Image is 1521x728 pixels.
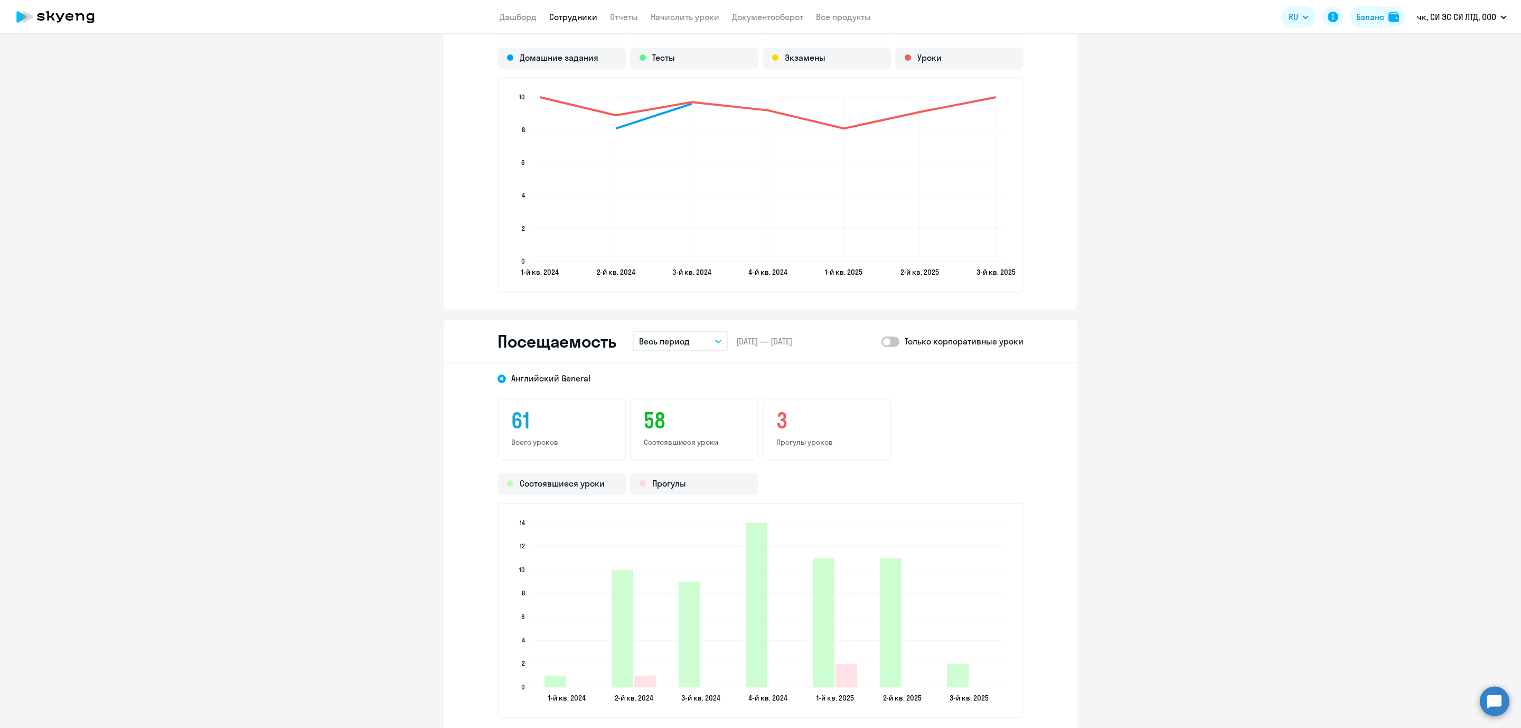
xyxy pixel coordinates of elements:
[634,676,656,687] path: 2024-05-24T21:00:00.000Z Прогулы 1
[497,473,626,494] div: Состоявшиеся уроки
[612,570,633,687] path: 2024-05-24T21:00:00.000Z Состоявшиеся уроки 10
[816,693,854,703] text: 1-й кв. 2025
[905,335,1024,348] p: Только корпоративные уроки
[497,48,626,69] div: Домашние задания
[900,267,939,277] text: 2-й кв. 2025
[521,267,559,277] text: 1-й кв. 2024
[615,693,653,703] text: 2-й кв. 2024
[950,693,989,703] text: 3-й кв. 2025
[639,335,690,348] p: Весь период
[522,225,525,232] text: 2
[1281,6,1316,27] button: RU
[651,12,719,22] a: Начислить уроки
[544,676,566,687] path: 2024-03-29T21:00:00.000Z Состоявшиеся уроки 1
[520,519,525,527] text: 14
[497,331,616,352] h2: Посещаемость
[825,267,862,277] text: 1-й кв. 2025
[1417,11,1496,23] p: чк, СИ ЭС СИ ЛТД, ООО
[763,48,891,69] div: Экзамены
[521,158,525,166] text: 6
[521,257,525,265] text: 0
[776,437,877,447] p: Прогулы уроков
[520,542,525,550] text: 12
[522,191,525,199] text: 4
[1350,6,1405,27] button: Балансbalance
[633,331,728,351] button: Весь период
[519,566,525,574] text: 10
[511,437,612,447] p: Всего уроков
[732,12,803,22] a: Документооборот
[519,93,525,101] text: 10
[644,408,745,433] h3: 58
[597,267,635,277] text: 2-й кв. 2024
[1412,4,1512,30] button: чк, СИ ЭС СИ ЛТД, ООО
[522,636,525,644] text: 4
[813,558,834,687] path: 2025-03-14T21:00:00.000Z Состоявшиеся уроки 11
[521,683,525,691] text: 0
[630,48,758,69] div: Тесты
[521,613,525,621] text: 6
[776,408,877,433] h3: 3
[1356,11,1384,23] div: Баланс
[681,693,720,703] text: 3-й кв. 2024
[511,408,612,433] h3: 61
[548,693,586,703] text: 1-й кв. 2024
[736,335,792,347] span: [DATE] — [DATE]
[610,12,638,22] a: Отчеты
[522,659,525,667] text: 2
[672,267,711,277] text: 3-й кв. 2024
[679,582,700,687] path: 2024-09-27T21:00:00.000Z Состоявшиеся уроки 9
[746,523,767,687] path: 2024-12-21T21:00:00.000Z Состоявшиеся уроки 14
[500,12,537,22] a: Дашборд
[549,12,597,22] a: Сотрудники
[977,267,1016,277] text: 3-й кв. 2025
[522,589,525,597] text: 8
[511,372,590,384] span: Английский General
[748,693,787,703] text: 4-й кв. 2024
[880,558,902,687] path: 2025-06-24T21:00:00.000Z Состоявшиеся уроки 11
[895,48,1024,69] div: Уроки
[644,437,745,447] p: Состоявшиеся уроки
[1289,11,1298,23] span: RU
[522,126,525,134] text: 8
[1388,12,1399,22] img: balance
[883,693,922,703] text: 2-й кв. 2025
[947,664,969,687] path: 2025-07-31T21:00:00.000Z Состоявшиеся уроки 2
[816,12,871,22] a: Все продукты
[748,267,787,277] text: 4-й кв. 2024
[630,473,758,494] div: Прогулы
[835,664,857,687] path: 2025-03-14T21:00:00.000Z Прогулы 2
